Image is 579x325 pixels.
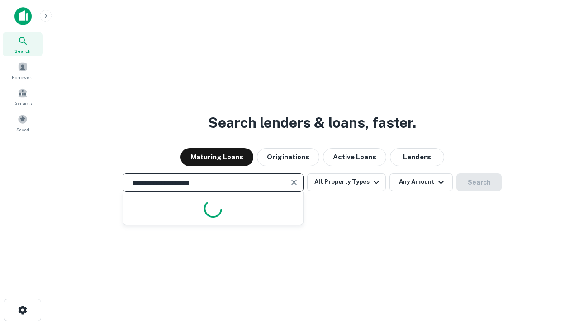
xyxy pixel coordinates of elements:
[16,126,29,133] span: Saved
[323,148,386,166] button: Active Loans
[534,253,579,296] iframe: Chat Widget
[14,100,32,107] span: Contacts
[3,32,43,56] a: Search
[288,176,300,189] button: Clear
[389,173,453,191] button: Any Amount
[3,58,43,83] a: Borrowers
[12,74,33,81] span: Borrowers
[14,7,32,25] img: capitalize-icon.png
[14,47,31,55] span: Search
[3,84,43,109] a: Contacts
[3,111,43,135] a: Saved
[180,148,253,166] button: Maturing Loans
[307,173,386,191] button: All Property Types
[257,148,319,166] button: Originations
[208,112,416,134] h3: Search lenders & loans, faster.
[390,148,444,166] button: Lenders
